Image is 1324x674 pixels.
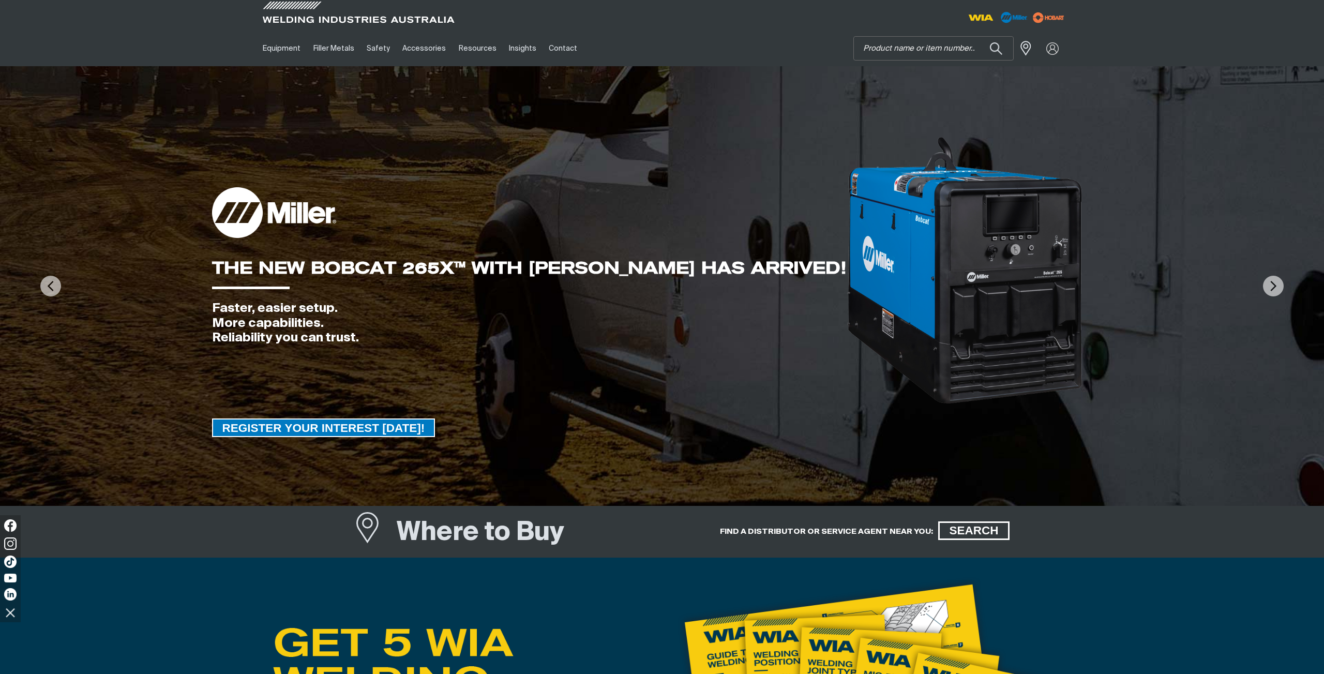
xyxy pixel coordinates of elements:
div: THE NEW BOBCAT 265X™ WITH [PERSON_NAME] HAS ARRIVED! [212,260,846,276]
a: Equipment [257,31,307,66]
h5: FIND A DISTRIBUTOR OR SERVICE AGENT NEAR YOU: [720,527,933,536]
img: TikTok [4,556,17,568]
img: Facebook [4,519,17,532]
h1: Where to Buy [397,516,564,550]
img: hide socials [2,604,19,621]
a: Accessories [396,31,452,66]
span: SEARCH [940,521,1007,540]
input: Product name or item number... [854,37,1013,60]
a: Filler Metals [307,31,360,66]
a: Insights [503,31,543,66]
div: Faster, easier setup. More capabilities. Reliability you can trust. [212,301,846,346]
a: SEARCH [938,521,1009,540]
img: PrevArrow [40,276,61,296]
a: Where to Buy [354,515,397,553]
img: miller [1030,10,1067,25]
img: NextArrow [1263,276,1284,296]
a: REGISTER YOUR INTEREST TODAY! [212,418,435,437]
span: REGISTER YOUR INTEREST [DATE]! [213,418,434,437]
img: LinkedIn [4,588,17,601]
a: Safety [360,31,396,66]
a: Resources [453,31,503,66]
a: Contact [543,31,583,66]
img: YouTube [4,574,17,582]
img: Instagram [4,537,17,550]
button: Search products [979,36,1014,61]
nav: Main [257,31,865,66]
